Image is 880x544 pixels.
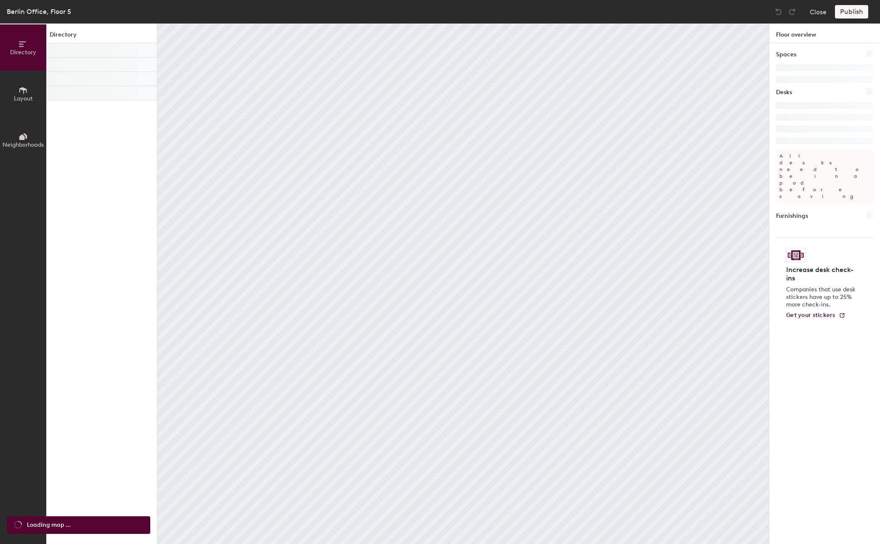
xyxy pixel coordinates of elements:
[786,248,806,262] img: Sticker logo
[776,88,792,97] h1: Desks
[7,6,71,17] div: Berlin Office, Floor 5
[786,286,858,309] p: Companies that use desk stickers have up to 25% more check-ins.
[27,520,71,530] span: Loading map ...
[786,312,845,319] a: Get your stickers
[3,141,44,148] span: Neighborhoods
[788,8,796,16] img: Redo
[46,30,157,43] h1: Directory
[776,50,796,59] h1: Spaces
[157,24,769,544] canvas: Map
[10,49,36,56] span: Directory
[769,24,880,43] h1: Floor overview
[774,8,783,16] img: Undo
[786,312,835,319] span: Get your stickers
[786,266,858,283] h4: Increase desk check-ins
[776,149,873,203] p: All desks need to be in a pod before saving
[14,95,33,102] span: Layout
[776,211,808,221] h1: Furnishings
[810,5,827,18] button: Close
